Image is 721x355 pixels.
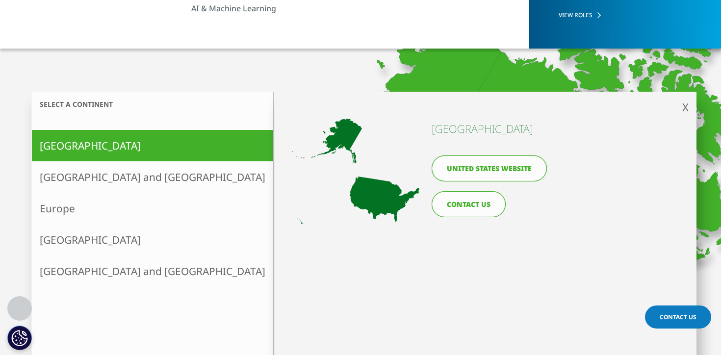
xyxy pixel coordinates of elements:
[682,100,689,114] span: X
[432,155,547,181] a: United States website
[7,326,32,350] button: Cookies Settings
[645,305,711,329] a: Contact Us
[191,3,353,14] a: AI & Machine Learning
[660,313,696,321] span: Contact Us
[32,100,273,109] h3: Select a continent
[32,193,273,224] a: Europe
[32,255,273,287] a: [GEOGRAPHIC_DATA] and [GEOGRAPHIC_DATA]
[432,191,506,217] a: CONTACT US
[432,121,552,136] h4: [GEOGRAPHIC_DATA]
[32,224,273,255] a: [GEOGRAPHIC_DATA]
[559,11,690,19] a: VIEW ROLES
[274,92,515,117] h3: Country
[32,130,273,161] a: [GEOGRAPHIC_DATA]
[32,161,273,193] a: [GEOGRAPHIC_DATA] and [GEOGRAPHIC_DATA]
